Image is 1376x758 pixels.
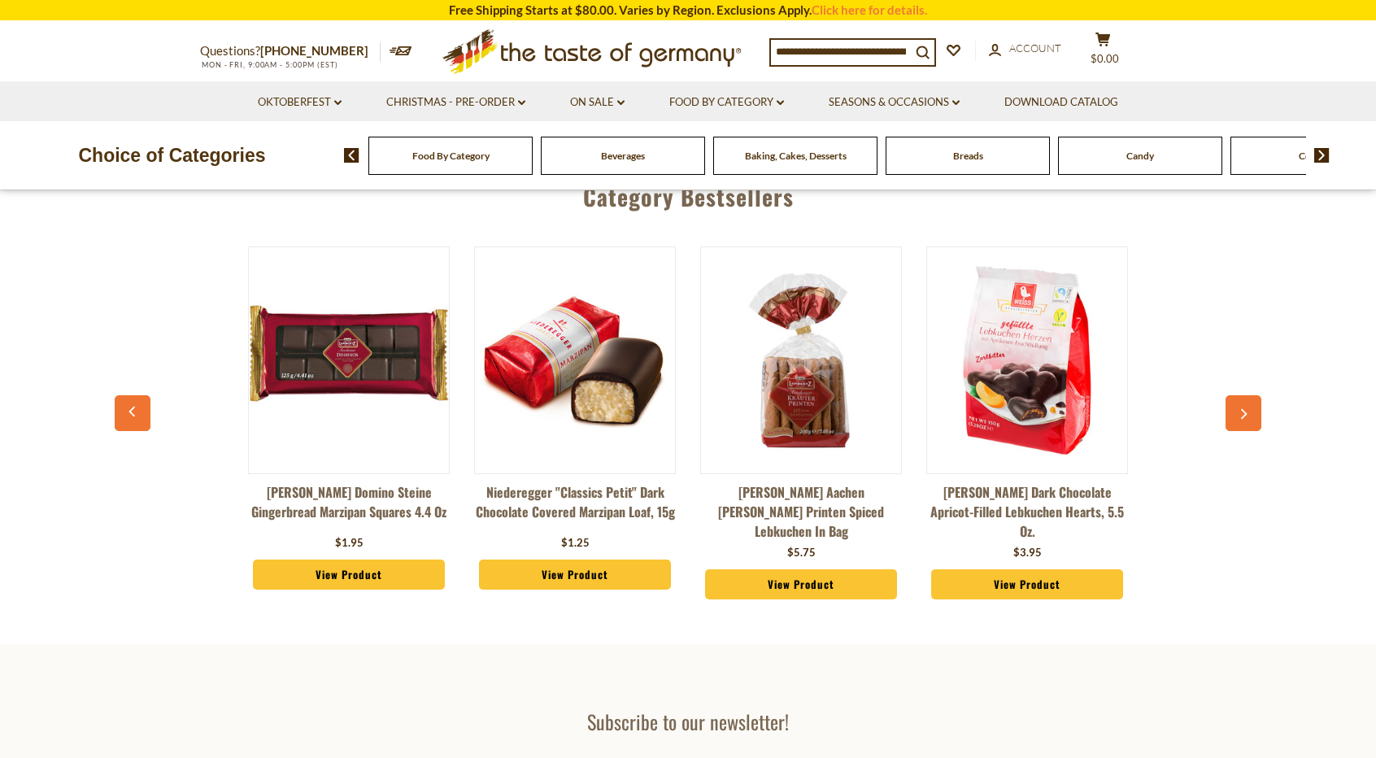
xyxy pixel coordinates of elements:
a: Cereal [1299,150,1326,162]
a: Candy [1126,150,1154,162]
button: $0.00 [1078,32,1127,72]
a: [PERSON_NAME] Aachen [PERSON_NAME] Printen Spiced Lebkuchen in Bag [700,482,902,541]
img: Weiss Dark Chocolate Apricot-Filled Lebkuchen Hearts, 5.5 oz. [927,260,1127,460]
a: [PERSON_NAME] Domino Steine Gingerbread Marzipan Squares 4.4 oz [248,482,450,531]
a: View Product [931,569,1123,600]
h3: Subscribe to our newsletter! [450,709,926,734]
span: MON - FRI, 9:00AM - 5:00PM (EST) [200,60,338,69]
div: $3.95 [1013,545,1042,561]
span: $0.00 [1091,52,1119,65]
a: View Product [479,560,671,590]
div: $5.75 [787,545,816,561]
a: Oktoberfest [258,94,342,111]
a: Niederegger "Classics Petit" Dark Chocolate Covered Marzipan Loaf, 15g [474,482,676,531]
a: Food By Category [412,150,490,162]
img: Lambertz Aachen Kraeuter Printen Spiced Lebkuchen in Bag [701,260,901,460]
a: [PERSON_NAME] Dark Chocolate Apricot-Filled Lebkuchen Hearts, 5.5 oz. [926,482,1128,541]
div: $1.25 [561,535,590,551]
a: Click here for details. [812,2,927,17]
img: next arrow [1314,148,1330,163]
img: previous arrow [344,148,359,163]
span: Account [1009,41,1061,54]
a: Baking, Cakes, Desserts [745,150,847,162]
img: Lambertz Domino Steine Gingerbread Marzipan Squares 4.4 oz [249,260,449,460]
a: Food By Category [669,94,784,111]
a: Beverages [601,150,645,162]
a: Christmas - PRE-ORDER [386,94,525,111]
p: Questions? [200,41,381,62]
a: View Product [253,560,445,590]
a: On Sale [570,94,625,111]
img: Niederegger [475,289,675,433]
a: View Product [705,569,897,600]
a: Download Catalog [1004,94,1118,111]
a: Account [989,40,1061,58]
a: Seasons & Occasions [829,94,960,111]
div: Category Bestsellers [123,159,1253,226]
div: $1.95 [335,535,364,551]
a: [PHONE_NUMBER] [260,43,368,58]
a: Breads [953,150,983,162]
